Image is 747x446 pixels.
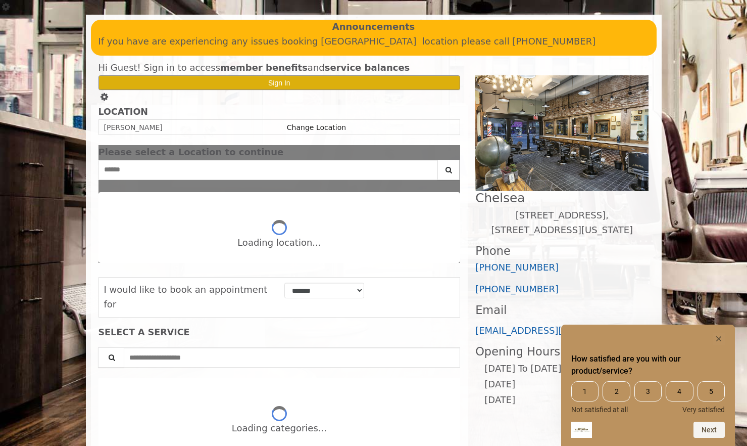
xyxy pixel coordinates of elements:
[571,381,599,402] span: 1
[484,392,562,408] td: [DATE]
[571,333,725,438] div: How satisfied are you with our product/service? Select an option from 1 to 5, with 1 being Not sa...
[220,62,308,73] b: member benefits
[484,377,562,392] td: [DATE]
[475,208,649,238] p: [STREET_ADDRESS],[STREET_ADDRESS][US_STATE]
[475,245,649,257] h3: Phone
[484,361,562,377] td: [DATE] To [DATE]
[98,347,124,368] button: Service Search
[98,160,438,180] input: Search Center
[475,304,649,317] h3: Email
[104,123,163,131] span: [PERSON_NAME]
[475,284,559,294] a: [PHONE_NUMBER]
[325,62,410,73] b: service balances
[475,325,634,336] a: [EMAIL_ADDRESS][DOMAIN_NAME]
[104,284,268,309] span: I would like to book an appointment for
[634,381,662,402] span: 3
[443,166,455,173] i: Search button
[98,75,461,90] button: Sign In
[698,381,725,402] span: 5
[332,20,415,34] b: Announcements
[571,381,725,414] div: How satisfied are you with our product/service? Select an option from 1 to 5, with 1 being Not sa...
[713,333,725,345] button: Hide survey
[98,61,461,75] div: Hi Guest! Sign in to access and
[98,34,649,49] p: If you have are experiencing any issues booking [GEOGRAPHIC_DATA] location please call [PHONE_NUM...
[682,406,725,414] span: Very satisfied
[571,353,725,377] h2: How satisfied are you with our product/service? Select an option from 1 to 5, with 1 being Not sa...
[693,422,725,438] button: Next question
[98,147,284,157] span: Please select a Location to continue
[98,107,148,117] b: LOCATION
[287,123,346,131] a: Change Location
[237,236,321,250] div: Loading location...
[475,345,649,358] h3: Opening Hours
[475,191,649,205] h2: Chelsea
[603,381,630,402] span: 2
[571,406,628,414] span: Not satisfied at all
[445,149,460,156] button: close dialog
[666,381,693,402] span: 4
[475,262,559,273] a: [PHONE_NUMBER]
[98,328,461,337] div: SELECT A SERVICE
[98,160,461,185] div: Center Select
[232,421,327,436] div: Loading categories...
